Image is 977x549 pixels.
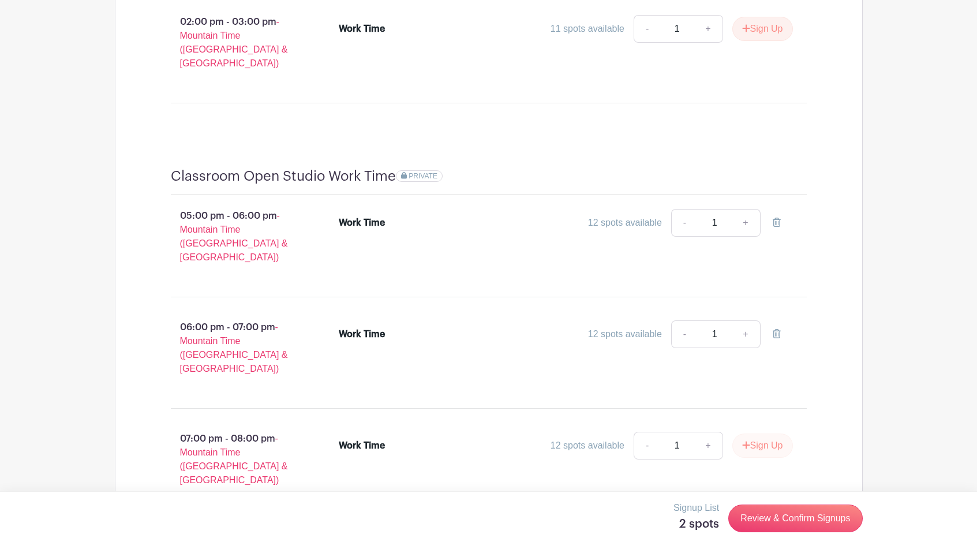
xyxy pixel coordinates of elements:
a: + [731,209,760,237]
p: Signup List [673,501,719,515]
a: Review & Confirm Signups [728,505,862,532]
a: - [671,320,698,348]
div: Work Time [339,439,385,453]
div: 12 spots available [588,216,662,230]
p: 06:00 pm - 07:00 pm [152,316,321,380]
a: - [634,432,660,460]
span: - Mountain Time ([GEOGRAPHIC_DATA] & [GEOGRAPHIC_DATA]) [180,322,288,374]
button: Sign Up [732,17,793,41]
div: Work Time [339,216,385,230]
div: Work Time [339,327,385,341]
a: + [694,15,723,43]
p: 02:00 pm - 03:00 pm [152,10,321,75]
span: - Mountain Time ([GEOGRAPHIC_DATA] & [GEOGRAPHIC_DATA]) [180,434,288,485]
span: - Mountain Time ([GEOGRAPHIC_DATA] & [GEOGRAPHIC_DATA]) [180,211,288,262]
a: + [694,432,723,460]
button: Sign Up [732,434,793,458]
p: 07:00 pm - 08:00 pm [152,427,321,492]
span: PRIVATE [409,172,437,180]
h5: 2 spots [673,517,719,531]
a: - [671,209,698,237]
div: Work Time [339,22,385,36]
a: - [634,15,660,43]
span: - Mountain Time ([GEOGRAPHIC_DATA] & [GEOGRAPHIC_DATA]) [180,17,288,68]
h4: Classroom Open Studio Work Time [171,168,396,185]
a: + [731,320,760,348]
div: 11 spots available [551,22,624,36]
p: 05:00 pm - 06:00 pm [152,204,321,269]
div: 12 spots available [588,327,662,341]
div: 12 spots available [551,439,624,453]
